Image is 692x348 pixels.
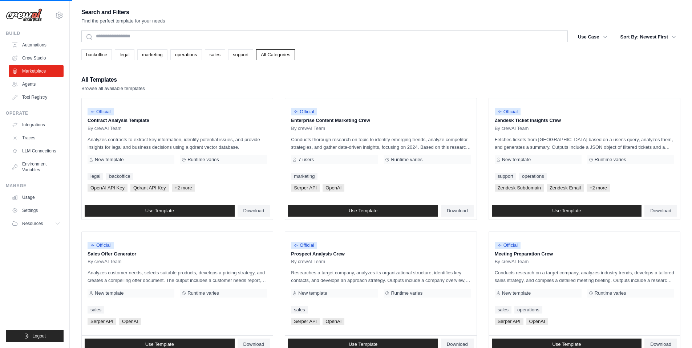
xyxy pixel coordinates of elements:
a: All Categories [256,49,295,60]
p: Conducts thorough research on topic to identify emerging trends, analyze competitor strategies, a... [291,136,470,151]
a: operations [170,49,202,60]
span: Official [88,108,114,115]
p: Browse all available templates [81,85,145,92]
a: marketing [291,173,317,180]
span: Runtime varies [595,157,626,163]
span: Use Template [349,341,377,347]
p: Meeting Preparation Crew [495,250,674,258]
p: Prospect Analysis Crew [291,250,470,258]
span: New template [502,290,531,296]
div: Build [6,30,64,36]
a: sales [88,306,104,314]
p: Fetches tickets from [GEOGRAPHIC_DATA] based on a user's query, analyzes them, and generates a su... [495,136,674,151]
span: By crewAI Team [291,126,325,131]
span: Runtime varies [391,157,422,163]
a: Download [238,205,270,217]
a: Environment Variables [9,158,64,176]
span: Download [447,341,468,347]
span: Logout [32,333,46,339]
span: Use Template [552,208,581,214]
span: Download [243,208,264,214]
a: support [495,173,516,180]
a: Usage [9,192,64,203]
a: Crew Studio [9,52,64,64]
span: OpenAI [119,318,141,325]
button: Resources [9,218,64,229]
button: Use Case [574,30,612,44]
span: Use Template [145,208,174,214]
span: Use Template [145,341,174,347]
a: Download [441,205,474,217]
a: marketing [137,49,167,60]
button: Sort By: Newest First [616,30,680,44]
a: operations [514,306,542,314]
span: New template [95,290,124,296]
span: Official [88,242,114,249]
span: Zendesk Email [547,184,584,192]
a: Use Template [492,205,642,217]
a: Agents [9,78,64,90]
img: Logo [6,8,42,22]
a: Settings [9,205,64,216]
span: Official [495,108,521,115]
p: Analyzes contracts to extract key information, identify potential issues, and provide insights fo... [88,136,267,151]
a: sales [291,306,308,314]
a: backoffice [81,49,112,60]
button: Logout [6,330,64,342]
span: Official [291,242,317,249]
a: Tool Registry [9,91,64,103]
span: Serper API [88,318,116,325]
span: Serper API [495,318,523,325]
a: Use Template [288,205,438,217]
a: backoffice [106,173,133,180]
span: By crewAI Team [495,259,529,265]
a: operations [519,173,547,180]
a: legal [88,173,103,180]
span: Qdrant API Key [130,184,169,192]
p: Contract Analysis Template [88,117,267,124]
a: sales [495,306,511,314]
span: By crewAI Team [291,259,325,265]
span: OpenAI [323,318,344,325]
a: Traces [9,132,64,144]
a: sales [205,49,225,60]
h2: All Templates [81,75,145,85]
span: Use Template [552,341,581,347]
span: Runtime varies [391,290,422,296]
div: Operate [6,110,64,116]
span: Download [243,341,264,347]
span: Runtime varies [187,157,219,163]
span: OpenAI [526,318,548,325]
span: By crewAI Team [495,126,529,131]
a: Integrations [9,119,64,131]
a: Automations [9,39,64,51]
span: Runtime varies [595,290,626,296]
span: 7 users [298,157,314,163]
a: Marketplace [9,65,64,77]
span: Zendesk Subdomain [495,184,544,192]
span: New template [502,157,531,163]
div: Manage [6,183,64,189]
span: New template [298,290,327,296]
a: LLM Connections [9,145,64,157]
a: support [228,49,253,60]
a: Use Template [85,205,235,217]
p: Zendesk Ticket Insights Crew [495,117,674,124]
span: Serper API [291,184,320,192]
span: Resources [22,221,43,226]
p: Find the perfect template for your needs [81,17,165,25]
span: Download [650,208,671,214]
p: Conducts research on a target company, analyzes industry trends, develops a tailored sales strate... [495,269,674,284]
span: By crewAI Team [88,259,122,265]
p: Researches a target company, analyzes its organizational structure, identifies key contacts, and ... [291,269,470,284]
span: New template [95,157,124,163]
span: Official [495,242,521,249]
span: Runtime varies [187,290,219,296]
p: Enterprise Content Marketing Crew [291,117,470,124]
span: Official [291,108,317,115]
a: legal [115,49,134,60]
span: Download [650,341,671,347]
h2: Search and Filters [81,7,165,17]
p: Analyzes customer needs, selects suitable products, develops a pricing strategy, and creates a co... [88,269,267,284]
span: +2 more [172,184,195,192]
